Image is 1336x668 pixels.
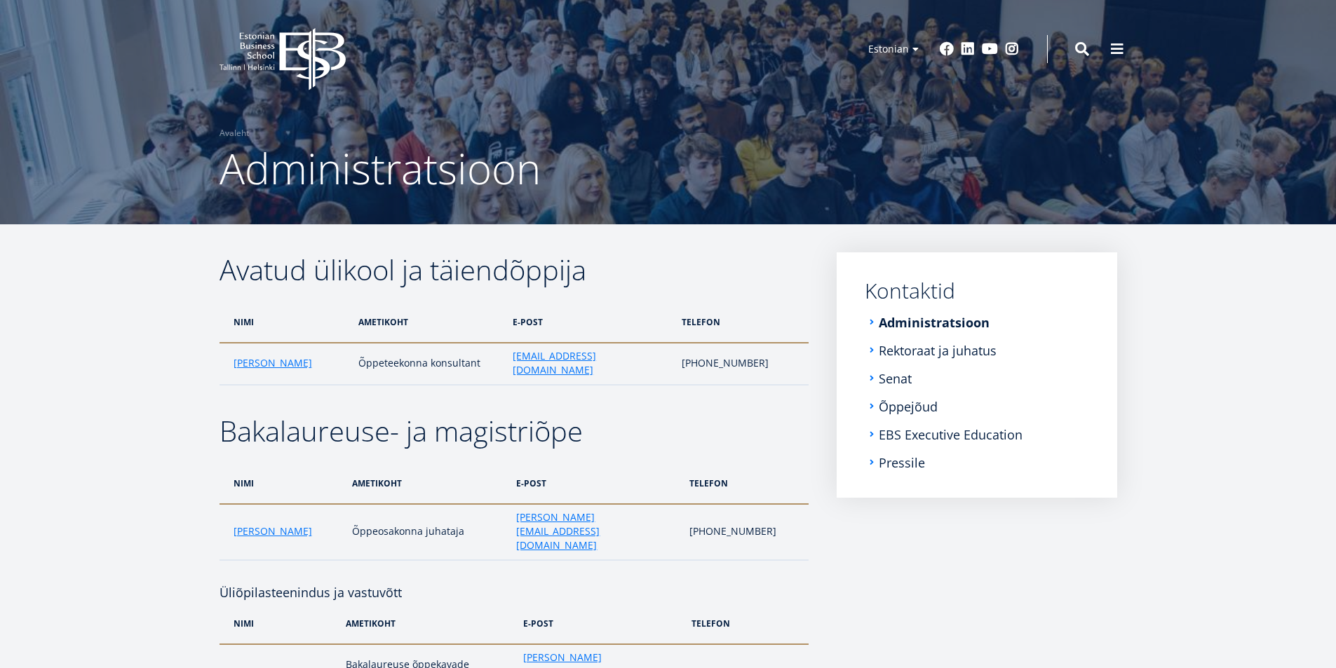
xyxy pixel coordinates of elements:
[345,463,510,504] th: ametikoht
[879,372,912,386] a: Senat
[220,463,345,504] th: nimi
[879,456,925,470] a: Pressile
[982,42,998,56] a: Youtube
[879,428,1023,442] a: EBS Executive Education
[675,301,808,343] th: telefon
[220,414,809,449] h2: Bakalaureuse- ja magistriõpe
[345,504,510,560] td: Õppeosakonna juhataja
[516,510,675,552] a: [PERSON_NAME][EMAIL_ADDRESS][DOMAIN_NAME]
[234,356,312,370] a: [PERSON_NAME]
[675,343,808,385] td: [PHONE_NUMBER]
[351,301,506,343] th: ametikoht
[220,126,249,140] a: Avaleht
[220,139,541,197] span: Administratsioon
[682,463,809,504] th: telefon
[513,349,668,377] a: [EMAIL_ADDRESS][DOMAIN_NAME]
[684,603,808,644] th: telefon
[516,603,684,644] th: e-post
[220,301,351,343] th: nimi
[879,343,997,357] a: Rektoraat ja juhatus
[506,301,675,343] th: e-post
[220,561,809,603] h4: Üliõpilasteenindus ja vastuvõtt
[234,524,312,538] a: [PERSON_NAME]
[220,252,809,287] h2: Avatud ülikool ja täiendõppija
[220,603,339,644] th: nimi
[682,504,809,560] td: [PHONE_NUMBER]
[509,463,682,504] th: e-post
[940,42,954,56] a: Facebook
[879,400,938,414] a: Õppejõud
[865,280,1089,301] a: Kontaktid
[351,343,506,385] td: Õppeteekonna konsultant
[879,315,990,329] a: Administratsioon
[1005,42,1019,56] a: Instagram
[961,42,975,56] a: Linkedin
[339,603,516,644] th: ametikoht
